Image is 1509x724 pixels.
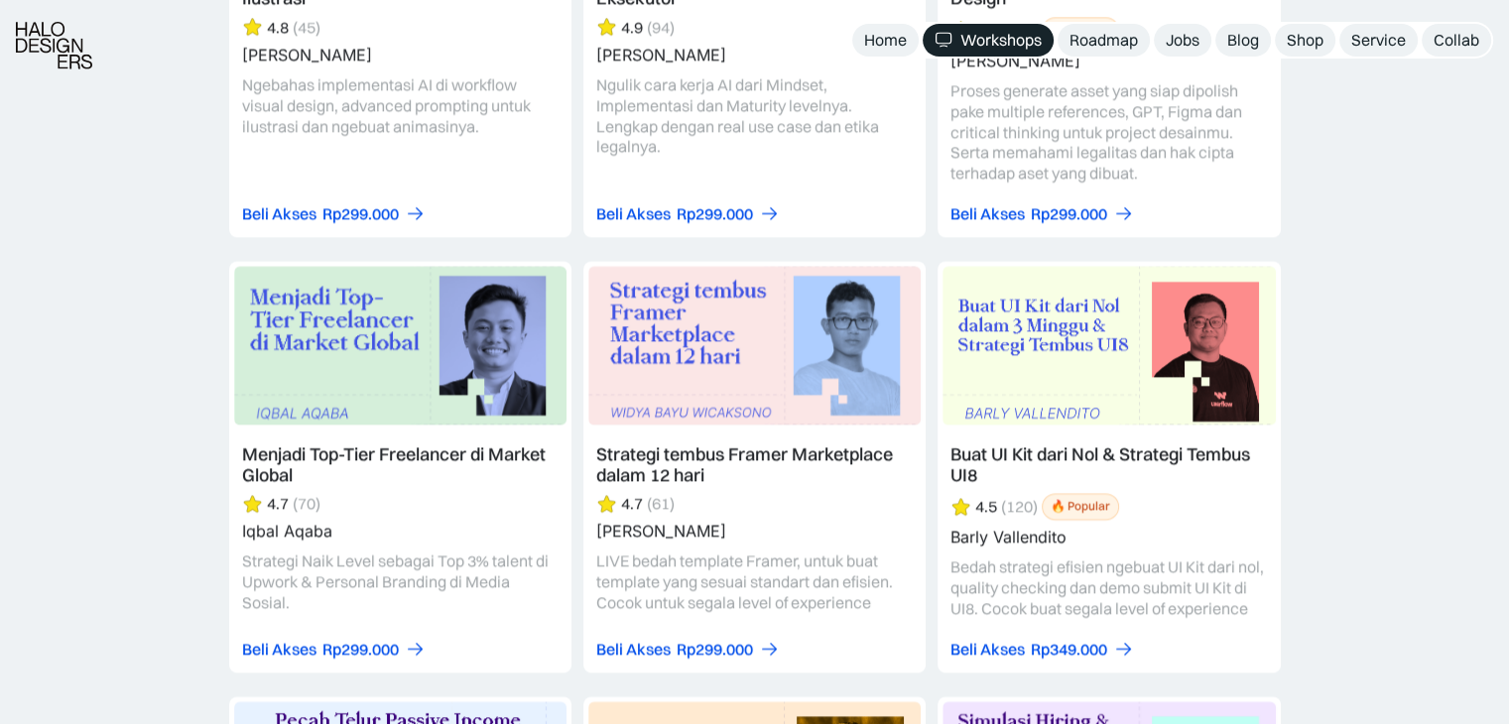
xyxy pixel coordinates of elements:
[864,30,907,51] div: Home
[242,203,426,224] a: Beli AksesRp299.000
[923,24,1054,57] a: Workshops
[596,203,780,224] a: Beli AksesRp299.000
[1275,24,1335,57] a: Shop
[596,639,780,660] a: Beli AksesRp299.000
[950,639,1025,660] div: Beli Akses
[1351,30,1406,51] div: Service
[1287,30,1323,51] div: Shop
[596,203,671,224] div: Beli Akses
[677,203,753,224] div: Rp299.000
[242,203,316,224] div: Beli Akses
[1058,24,1150,57] a: Roadmap
[950,203,1134,224] a: Beli AksesRp299.000
[1339,24,1418,57] a: Service
[852,24,919,57] a: Home
[1434,30,1479,51] div: Collab
[322,639,399,660] div: Rp299.000
[1227,30,1259,51] div: Blog
[1422,24,1491,57] a: Collab
[1031,639,1107,660] div: Rp349.000
[596,639,671,660] div: Beli Akses
[1069,30,1138,51] div: Roadmap
[322,203,399,224] div: Rp299.000
[950,639,1134,660] a: Beli AksesRp349.000
[1031,203,1107,224] div: Rp299.000
[960,30,1042,51] div: Workshops
[950,203,1025,224] div: Beli Akses
[1166,30,1199,51] div: Jobs
[677,639,753,660] div: Rp299.000
[1215,24,1271,57] a: Blog
[1154,24,1211,57] a: Jobs
[242,639,426,660] a: Beli AksesRp299.000
[242,639,316,660] div: Beli Akses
